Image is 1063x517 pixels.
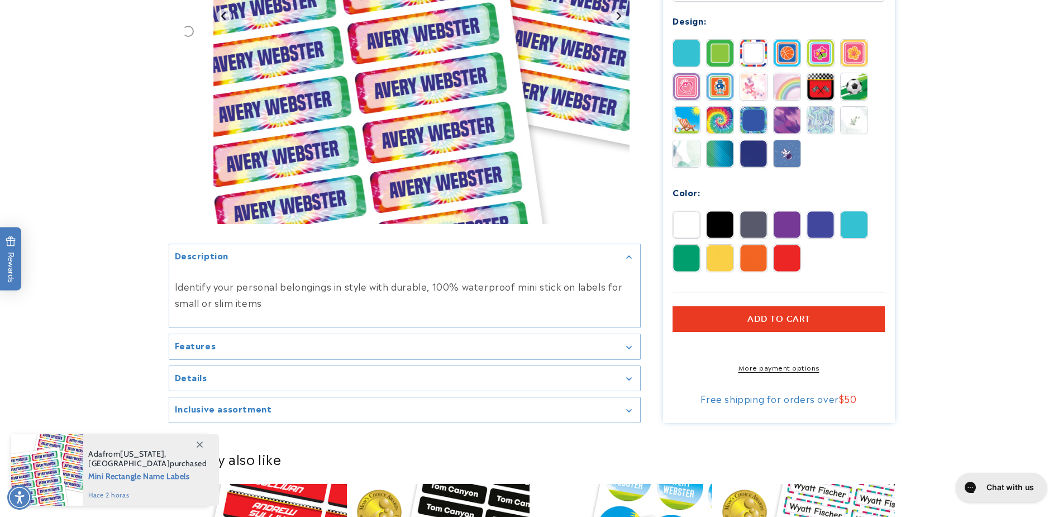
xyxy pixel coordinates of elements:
[747,314,811,324] span: Add to cart
[673,245,700,272] img: Green
[807,107,834,134] img: Geo
[169,397,640,423] summary: Inclusive assortment
[673,140,700,167] img: Watercolor
[169,334,640,359] summary: Features
[175,403,272,414] h2: Inclusive assortment
[707,73,733,100] img: Robot
[673,107,700,134] img: Summer
[740,211,767,238] img: Gray
[88,449,207,468] span: from , purchased
[88,449,103,459] span: Ada
[807,211,834,238] img: Blue
[740,140,767,167] img: Triangles
[707,107,733,134] img: Tie Dye
[175,372,207,383] h2: Details
[740,107,767,134] img: Strokes
[740,40,767,67] img: Stripes
[169,366,640,391] summary: Details
[169,12,208,51] div: Go to slide 6
[673,362,885,372] a: More payment options
[774,140,800,167] img: Galaxy
[740,73,767,100] img: Abstract Butterfly
[175,250,229,261] h2: Description
[217,9,232,24] button: Go to last slide
[707,140,733,167] img: Gradient
[707,245,733,272] img: Yellow
[673,40,700,67] img: Solid
[673,306,885,332] button: Add to cart
[673,73,700,100] img: Princess
[774,107,800,134] img: Brush
[707,211,733,238] img: Black
[950,469,1052,506] iframe: Gorgias live chat messenger
[774,73,800,100] img: Rainbow
[841,73,867,100] img: Soccer
[844,392,856,405] span: 50
[673,186,700,198] label: Color:
[120,449,164,459] span: [US_STATE]
[841,107,867,134] img: Leaf
[6,236,16,282] span: Rewards
[175,278,635,311] p: Identify your personal belongings in style with durable, 100% waterproof mini stick on labels for...
[175,340,216,351] h2: Features
[611,9,626,24] button: Next slide
[740,245,767,272] img: Orange
[673,393,885,404] div: Free shipping for orders over
[169,244,640,269] summary: Description
[7,485,32,510] div: Accessibility Menu
[807,40,834,67] img: Butterfly
[88,468,207,482] span: Mini Rectangle Name Labels
[807,73,834,100] img: Race Car
[673,211,700,238] img: White
[169,450,895,467] h2: You may also like
[841,211,867,238] img: Teal
[839,392,845,405] span: $
[673,14,706,27] label: Design:
[774,211,800,238] img: Purple
[707,40,733,67] img: Border
[841,40,867,67] img: Flower
[774,245,800,272] img: Red
[774,40,800,67] img: Basketball
[88,458,170,468] span: [GEOGRAPHIC_DATA]
[88,490,207,500] span: hace 2 horas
